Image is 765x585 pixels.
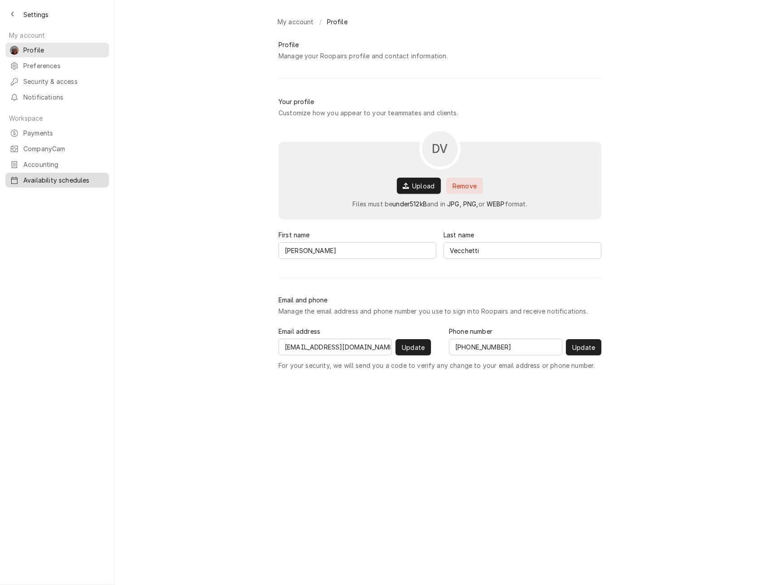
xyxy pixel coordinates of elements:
input: First name [278,242,436,259]
a: Profile [323,14,351,29]
span: under 512 kB [392,200,427,208]
button: Back to previous page [5,7,20,22]
button: Upload [397,178,441,194]
span: Payments [23,128,104,138]
div: Manage your Roopairs profile and contact information. [278,51,448,61]
span: For your security, we will send you a code to verify any change to your email address or phone nu... [278,361,595,370]
button: Remove [446,178,483,194]
div: Profile [278,40,299,49]
input: Phone number [449,339,562,355]
span: Remove [451,181,478,191]
a: Security & access [5,74,109,89]
button: Update [396,339,431,355]
a: Accounting [5,157,109,172]
a: Preferences [5,58,109,73]
a: DVDena Vecchetti's AvatarProfile [5,43,109,57]
label: Last name [443,230,474,240]
span: Settings [23,10,48,19]
span: CompanyCam [23,144,104,153]
a: Notifications [5,90,109,105]
span: Security & access [23,77,104,86]
input: Last name [443,242,601,259]
button: DV [419,128,461,170]
span: Update [400,343,426,352]
div: Email and phone [278,295,327,305]
span: Profile [23,45,104,55]
span: / [319,17,322,26]
div: Files must be and in or format. [352,199,527,209]
span: Availability schedules [23,175,104,185]
a: Availability schedules [5,173,109,188]
label: Phone number [449,327,492,336]
input: Email address [278,339,392,355]
button: Update [566,339,601,355]
label: Email address [278,327,320,336]
div: DV [10,46,19,55]
span: Notifications [23,92,104,102]
div: Manage the email address and phone number you use to sign into Roopairs and receive notifications. [278,306,588,316]
div: Customize how you appear to your teammates and clients. [278,108,458,118]
a: Payments [5,126,109,140]
a: CompanyCam [5,141,109,156]
span: Update [570,343,597,352]
div: Your profile [278,97,314,106]
span: Upload [410,181,436,191]
div: Dena Vecchetti's Avatar [10,46,19,55]
label: First name [278,230,310,240]
span: Preferences [23,61,104,70]
span: WEBP [487,200,505,208]
span: JPG, PNG, [447,200,478,208]
span: Accounting [23,160,104,169]
span: Profile [327,17,348,26]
